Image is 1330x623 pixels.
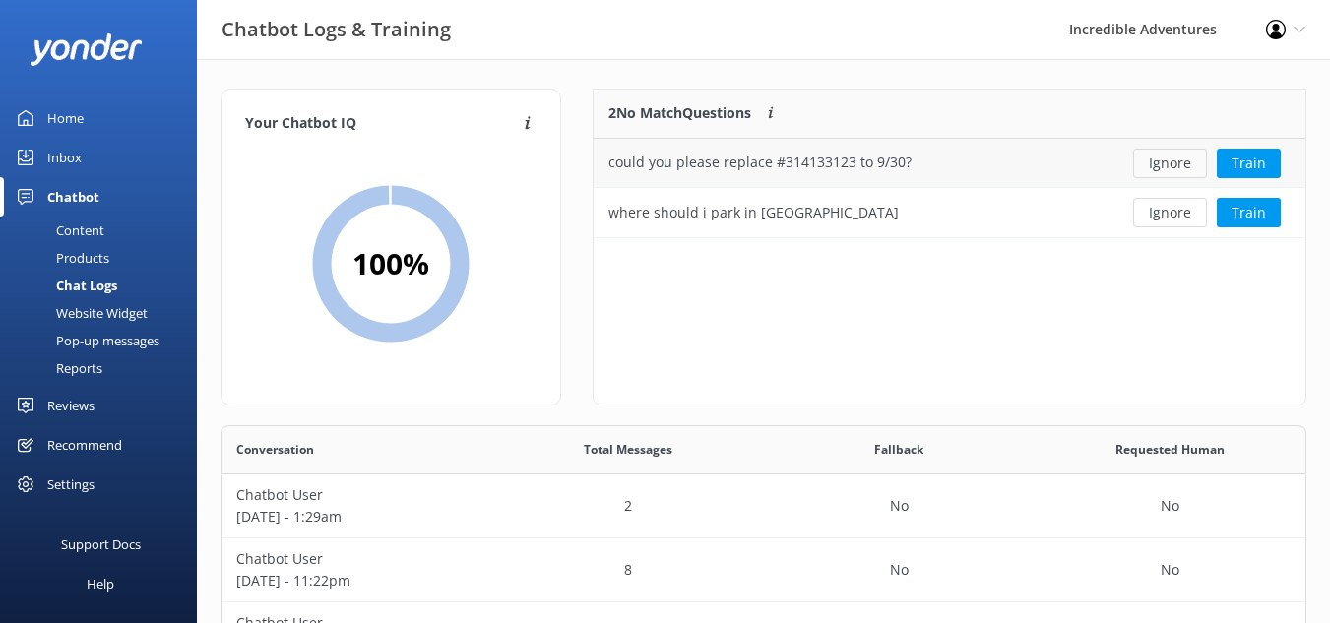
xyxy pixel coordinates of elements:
[12,244,197,272] a: Products
[61,525,141,564] div: Support Docs
[236,548,477,570] p: Chatbot User
[12,217,104,244] div: Content
[236,570,477,592] p: [DATE] - 11:22pm
[12,272,197,299] a: Chat Logs
[594,139,1305,237] div: grid
[12,244,109,272] div: Products
[890,559,909,581] p: No
[352,240,429,287] h2: 100 %
[608,202,899,223] div: where should i park in [GEOGRAPHIC_DATA]
[236,484,477,506] p: Chatbot User
[12,327,197,354] a: Pop-up messages
[12,217,197,244] a: Content
[221,474,1306,538] div: row
[236,506,477,528] p: [DATE] - 1:29am
[47,465,95,504] div: Settings
[47,138,82,177] div: Inbox
[624,495,632,517] p: 2
[1161,559,1179,581] p: No
[12,354,102,382] div: Reports
[594,139,1305,188] div: row
[1217,198,1281,227] button: Train
[30,33,143,66] img: yonder-white-logo.png
[1161,495,1179,517] p: No
[222,14,451,45] h3: Chatbot Logs & Training
[47,98,84,138] div: Home
[12,354,197,382] a: Reports
[12,299,197,327] a: Website Widget
[245,113,519,135] h4: Your Chatbot IQ
[584,440,672,459] span: Total Messages
[890,495,909,517] p: No
[608,152,912,173] div: could you please replace #314133123 to 9/30?
[1133,198,1207,227] button: Ignore
[87,564,114,603] div: Help
[608,102,751,124] p: 2 No Match Questions
[1133,149,1207,178] button: Ignore
[624,559,632,581] p: 8
[12,299,148,327] div: Website Widget
[1115,440,1225,459] span: Requested Human
[12,272,117,299] div: Chat Logs
[47,177,99,217] div: Chatbot
[874,440,923,459] span: Fallback
[236,440,314,459] span: Conversation
[47,425,122,465] div: Recommend
[12,327,159,354] div: Pop-up messages
[1217,149,1281,178] button: Train
[47,386,95,425] div: Reviews
[221,538,1306,602] div: row
[594,188,1305,237] div: row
